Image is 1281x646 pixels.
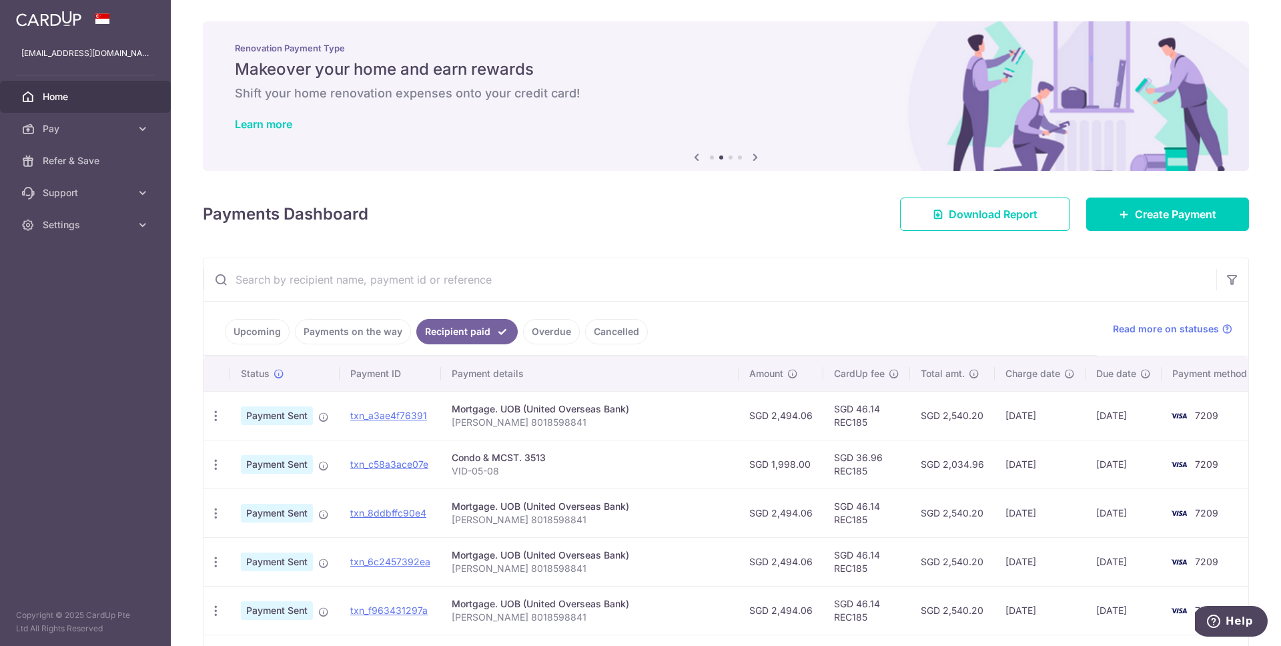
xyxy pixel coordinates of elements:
[241,601,313,620] span: Payment Sent
[995,391,1086,440] td: [DATE]
[1166,456,1192,472] img: Bank Card
[452,416,728,429] p: [PERSON_NAME] 8018598841
[452,611,728,624] p: [PERSON_NAME] 8018598841
[235,59,1217,80] h5: Makeover your home and earn rewards
[225,319,290,344] a: Upcoming
[900,198,1070,231] a: Download Report
[350,556,430,567] a: txn_6c2457392ea
[1005,367,1060,380] span: Charge date
[995,440,1086,489] td: [DATE]
[739,586,823,635] td: SGD 2,494.06
[823,440,910,489] td: SGD 36.96 REC185
[1086,489,1162,537] td: [DATE]
[452,500,728,513] div: Mortgage. UOB (United Overseas Bank)
[241,455,313,474] span: Payment Sent
[203,202,368,226] h4: Payments Dashboard
[949,206,1037,222] span: Download Report
[416,319,518,344] a: Recipient paid
[235,85,1217,101] h6: Shift your home renovation expenses onto your credit card!
[739,391,823,440] td: SGD 2,494.06
[910,537,995,586] td: SGD 2,540.20
[1086,537,1162,586] td: [DATE]
[43,122,131,135] span: Pay
[16,11,81,27] img: CardUp
[749,367,783,380] span: Amount
[1113,322,1232,336] a: Read more on statuses
[350,410,427,421] a: txn_a3ae4f76391
[1162,356,1263,391] th: Payment method
[350,605,428,616] a: txn_f963431297a
[235,43,1217,53] p: Renovation Payment Type
[1086,440,1162,489] td: [DATE]
[1195,606,1268,639] iframe: Opens a widget where you can find more information
[241,406,313,425] span: Payment Sent
[823,391,910,440] td: SGD 46.14 REC185
[1166,505,1192,521] img: Bank Card
[910,586,995,635] td: SGD 2,540.20
[452,549,728,562] div: Mortgage. UOB (United Overseas Bank)
[523,319,580,344] a: Overdue
[1113,322,1219,336] span: Read more on statuses
[1166,408,1192,424] img: Bank Card
[910,489,995,537] td: SGD 2,540.20
[1086,391,1162,440] td: [DATE]
[995,586,1086,635] td: [DATE]
[823,537,910,586] td: SGD 46.14 REC185
[1195,556,1218,567] span: 7209
[241,553,313,571] span: Payment Sent
[350,507,426,519] a: txn_8ddbffc90e4
[452,597,728,611] div: Mortgage. UOB (United Overseas Bank)
[1195,605,1218,616] span: 7209
[350,458,428,470] a: txn_c58a3ace07e
[241,504,313,523] span: Payment Sent
[452,451,728,464] div: Condo & MCST. 3513
[21,47,149,60] p: [EMAIL_ADDRESS][DOMAIN_NAME]
[241,367,270,380] span: Status
[739,440,823,489] td: SGD 1,998.00
[910,440,995,489] td: SGD 2,034.96
[1086,586,1162,635] td: [DATE]
[739,489,823,537] td: SGD 2,494.06
[739,537,823,586] td: SGD 2,494.06
[1166,554,1192,570] img: Bank Card
[452,513,728,527] p: [PERSON_NAME] 8018598841
[43,218,131,232] span: Settings
[1195,410,1218,421] span: 7209
[834,367,885,380] span: CardUp fee
[203,258,1216,301] input: Search by recipient name, payment id or reference
[43,186,131,200] span: Support
[921,367,965,380] span: Total amt.
[585,319,648,344] a: Cancelled
[452,402,728,416] div: Mortgage. UOB (United Overseas Bank)
[1166,603,1192,619] img: Bank Card
[995,489,1086,537] td: [DATE]
[1096,367,1136,380] span: Due date
[1135,206,1216,222] span: Create Payment
[1086,198,1249,231] a: Create Payment
[43,90,131,103] span: Home
[1195,458,1218,470] span: 7209
[43,154,131,168] span: Refer & Save
[441,356,739,391] th: Payment details
[823,489,910,537] td: SGD 46.14 REC185
[823,586,910,635] td: SGD 46.14 REC185
[1195,507,1218,519] span: 7209
[295,319,411,344] a: Payments on the way
[910,391,995,440] td: SGD 2,540.20
[235,117,292,131] a: Learn more
[340,356,441,391] th: Payment ID
[203,21,1249,171] img: Renovation banner
[452,562,728,575] p: [PERSON_NAME] 8018598841
[995,537,1086,586] td: [DATE]
[452,464,728,478] p: VID-05-08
